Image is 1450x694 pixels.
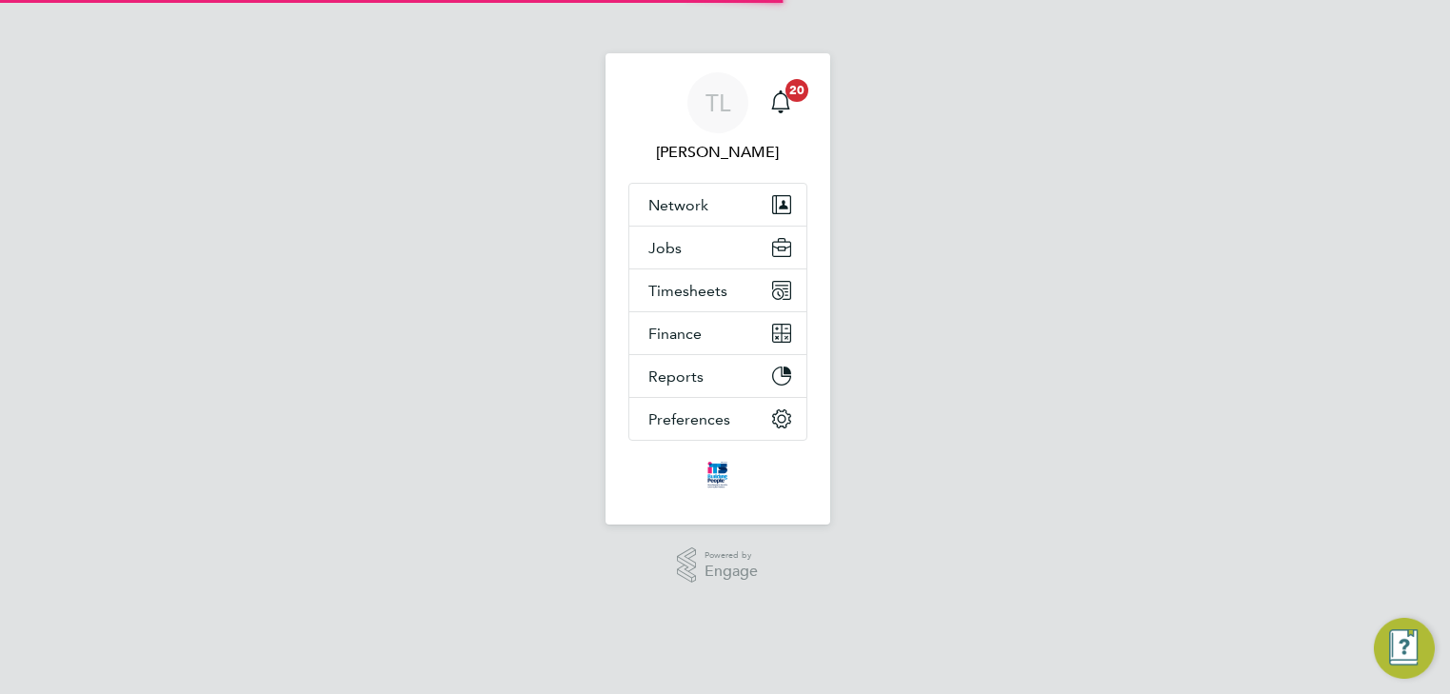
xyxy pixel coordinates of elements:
[628,460,807,490] a: Go to home page
[629,184,806,226] button: Network
[629,398,806,440] button: Preferences
[704,460,730,490] img: itsconstruction-logo-retina.png
[629,227,806,268] button: Jobs
[762,72,800,133] a: 20
[705,90,730,115] span: TL
[705,564,758,580] span: Engage
[629,355,806,397] button: Reports
[648,410,730,428] span: Preferences
[677,547,758,584] a: Powered byEngage
[606,53,830,525] nav: Main navigation
[648,325,702,343] span: Finance
[648,282,727,300] span: Timesheets
[629,312,806,354] button: Finance
[648,239,682,257] span: Jobs
[628,72,807,164] a: TL[PERSON_NAME]
[629,269,806,311] button: Timesheets
[785,79,808,102] span: 20
[705,547,758,564] span: Powered by
[628,141,807,164] span: Tim Lerwill
[1374,618,1435,679] button: Engage Resource Center
[648,196,708,214] span: Network
[648,367,704,386] span: Reports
